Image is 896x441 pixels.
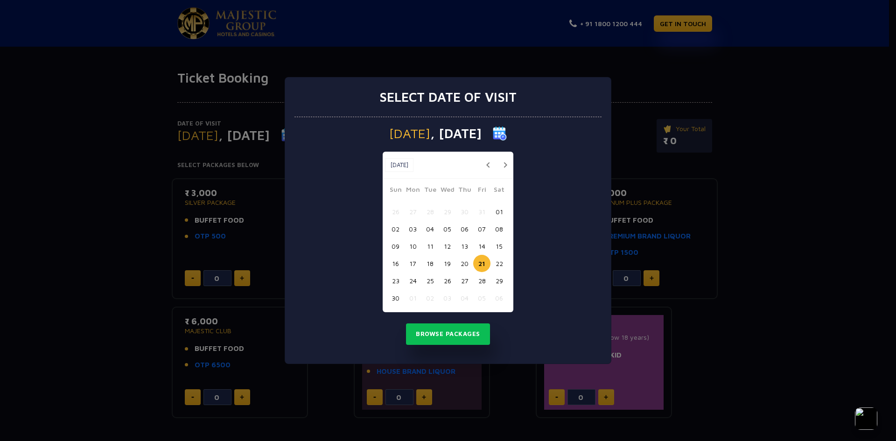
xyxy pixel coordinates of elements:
[404,289,421,307] button: 01
[473,220,490,238] button: 07
[421,184,439,197] span: Tue
[456,203,473,220] button: 30
[490,238,508,255] button: 15
[473,255,490,272] button: 21
[439,184,456,197] span: Wed
[490,255,508,272] button: 22
[473,238,490,255] button: 14
[456,184,473,197] span: Thu
[421,220,439,238] button: 04
[421,289,439,307] button: 02
[490,220,508,238] button: 08
[439,255,456,272] button: 19
[439,289,456,307] button: 03
[406,323,490,345] button: Browse Packages
[389,127,430,140] span: [DATE]
[439,203,456,220] button: 29
[404,272,421,289] button: 24
[439,220,456,238] button: 05
[421,238,439,255] button: 11
[387,289,404,307] button: 30
[490,203,508,220] button: 01
[404,203,421,220] button: 27
[439,272,456,289] button: 26
[387,272,404,289] button: 23
[387,255,404,272] button: 16
[404,220,421,238] button: 03
[387,238,404,255] button: 09
[456,289,473,307] button: 04
[387,184,404,197] span: Sun
[387,203,404,220] button: 26
[473,272,490,289] button: 28
[421,255,439,272] button: 18
[439,238,456,255] button: 12
[421,203,439,220] button: 28
[421,272,439,289] button: 25
[404,238,421,255] button: 10
[473,203,490,220] button: 31
[490,184,508,197] span: Sat
[456,220,473,238] button: 06
[404,255,421,272] button: 17
[379,89,517,105] h3: Select date of visit
[490,289,508,307] button: 06
[490,272,508,289] button: 29
[456,272,473,289] button: 27
[385,158,413,172] button: [DATE]
[473,184,490,197] span: Fri
[404,184,421,197] span: Mon
[430,127,482,140] span: , [DATE]
[456,238,473,255] button: 13
[456,255,473,272] button: 20
[387,220,404,238] button: 02
[493,126,507,140] img: calender icon
[473,289,490,307] button: 05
